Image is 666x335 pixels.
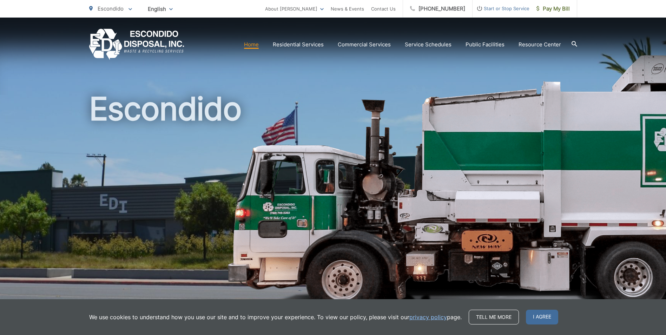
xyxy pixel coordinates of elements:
p: We use cookies to understand how you use our site and to improve your experience. To view our pol... [89,313,462,321]
h1: Escondido [89,91,577,314]
a: About [PERSON_NAME] [265,5,324,13]
a: Tell me more [469,310,519,324]
a: Resource Center [519,40,561,49]
a: Service Schedules [405,40,451,49]
a: News & Events [331,5,364,13]
a: EDCD logo. Return to the homepage. [89,29,184,60]
a: privacy policy [409,313,447,321]
a: Public Facilities [466,40,505,49]
span: I agree [526,310,558,324]
a: Home [244,40,259,49]
a: Contact Us [371,5,396,13]
a: Commercial Services [338,40,391,49]
span: Escondido [98,5,124,12]
span: English [143,3,178,15]
a: Residential Services [273,40,324,49]
span: Pay My Bill [536,5,570,13]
